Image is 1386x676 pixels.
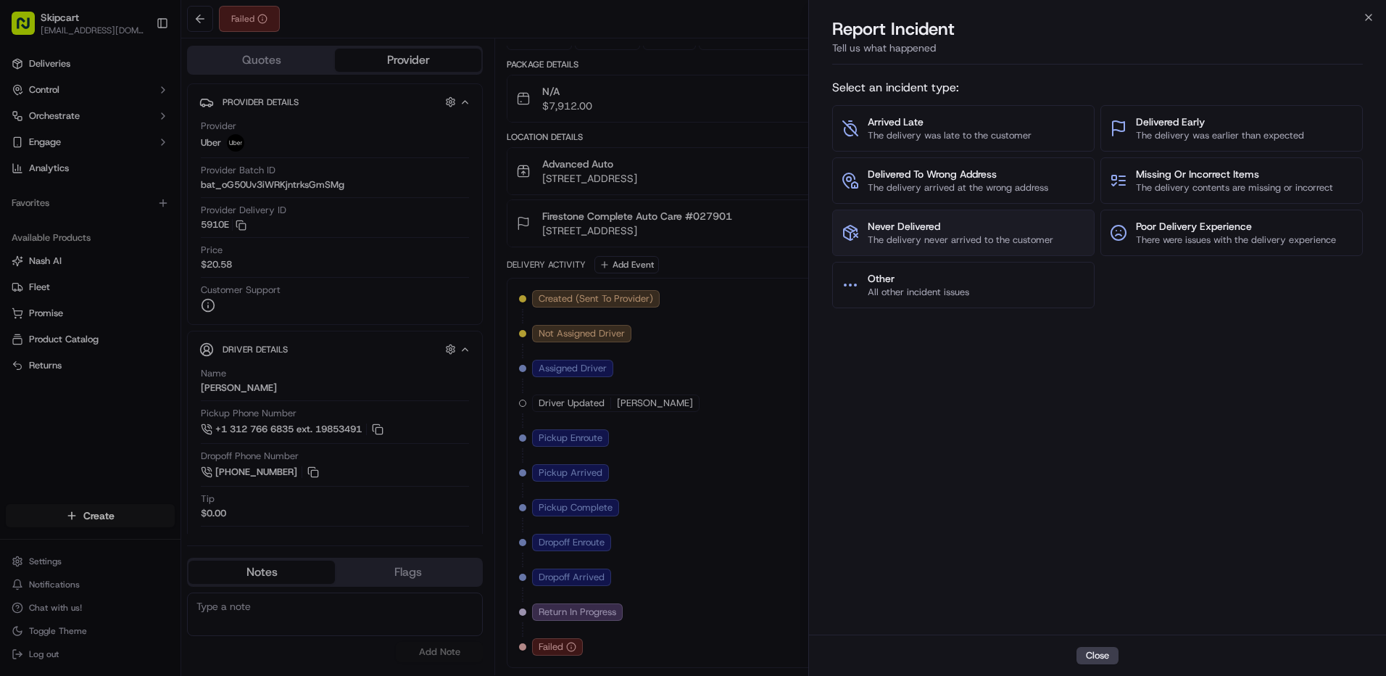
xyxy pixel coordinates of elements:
[1136,167,1333,181] span: Missing Or Incorrect Items
[868,286,969,299] span: All other incident issues
[868,181,1048,194] span: The delivery arrived at the wrong address
[120,264,125,276] span: •
[1136,234,1336,247] span: There were issues with the delivery experience
[868,219,1053,234] span: Never Delivered
[128,264,158,276] span: [DATE]
[45,225,154,236] span: Wisdom [PERSON_NAME]
[117,318,238,345] a: 💻API Documentation
[9,318,117,345] a: 📗Knowledge Base
[1076,647,1119,664] button: Close
[832,79,1363,96] span: Select an incident type:
[29,226,41,237] img: 1736555255976-a54dd68f-1ca7-489b-9aae-adbdc363a1c4
[1136,219,1336,234] span: Poor Delivery Experience
[14,139,41,165] img: 1736555255976-a54dd68f-1ca7-489b-9aae-adbdc363a1c4
[246,143,264,160] button: Start new chat
[832,17,955,41] p: Report Incident
[1136,181,1333,194] span: The delivery contents are missing or incorrect
[1100,210,1363,256] button: Poor Delivery ExperienceThere were issues with the delivery experience
[868,129,1032,142] span: The delivery was late to the customer
[868,234,1053,247] span: The delivery never arrived to the customer
[832,157,1095,204] button: Delivered To Wrong AddressThe delivery arrived at the wrong address
[832,41,1363,65] div: Tell us what happened
[144,360,175,371] span: Pylon
[137,324,233,339] span: API Documentation
[29,324,111,339] span: Knowledge Base
[1100,105,1363,152] button: Delivered EarlyThe delivery was earlier than expected
[868,115,1032,129] span: Arrived Late
[14,58,264,81] p: Welcome 👋
[165,225,195,236] span: [DATE]
[14,15,43,44] img: Nash
[45,264,117,276] span: [PERSON_NAME]
[832,210,1095,256] button: Never DeliveredThe delivery never arrived to the customer
[868,271,969,286] span: Other
[14,326,26,337] div: 📗
[30,139,57,165] img: 8571987876998_91fb9ceb93ad5c398215_72.jpg
[1136,129,1304,142] span: The delivery was earlier than expected
[14,189,97,200] div: Past conversations
[832,262,1095,308] button: OtherAll other incident issues
[123,326,134,337] div: 💻
[65,153,199,165] div: We're available if you need us!
[1100,157,1363,204] button: Missing Or Incorrect ItemsThe delivery contents are missing or incorrect
[157,225,162,236] span: •
[14,250,38,273] img: Sarah Tanguma
[868,167,1048,181] span: Delivered To Wrong Address
[38,94,261,109] input: Got a question? Start typing here...
[1136,115,1304,129] span: Delivered Early
[65,139,238,153] div: Start new chat
[225,186,264,203] button: See all
[102,359,175,371] a: Powered byPylon
[832,105,1095,152] button: Arrived LateThe delivery was late to the customer
[14,211,38,239] img: Wisdom Oko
